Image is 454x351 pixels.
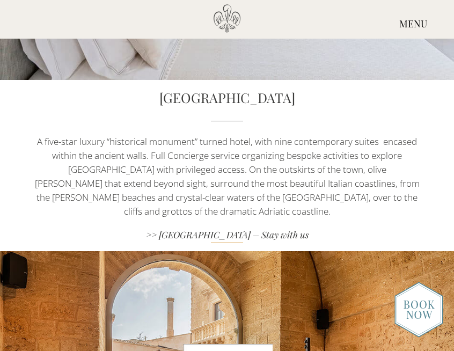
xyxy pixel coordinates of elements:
[34,135,420,218] p: A five-star luxury “historical monument” turned hotel, with nine contemporary suites encased with...
[34,229,420,243] a: >> [GEOGRAPHIC_DATA] – Stay with us
[372,4,454,44] div: MENU
[151,89,303,106] a: [GEOGRAPHIC_DATA]
[394,282,443,338] img: new-booknow.png
[214,4,240,33] img: Castello di Ugento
